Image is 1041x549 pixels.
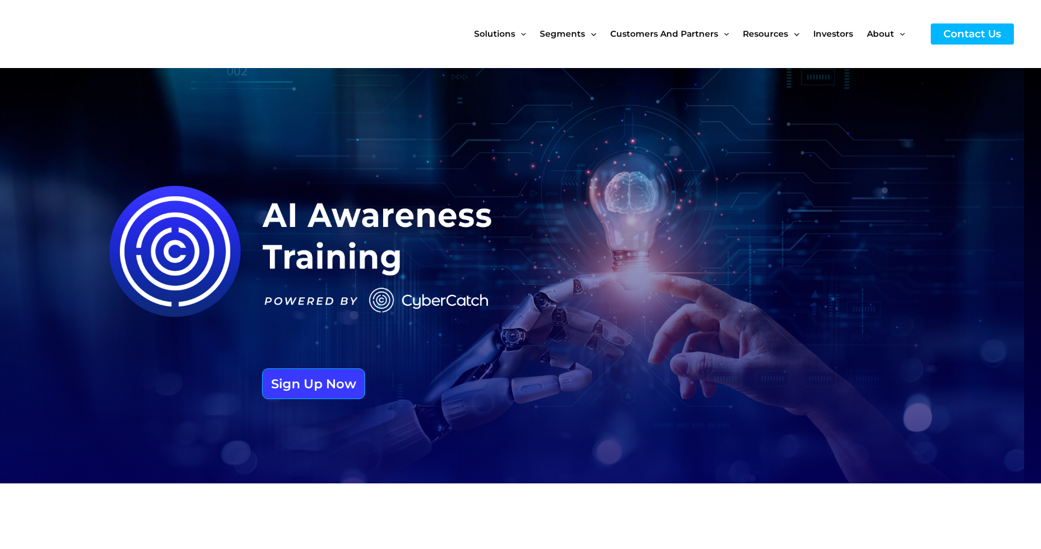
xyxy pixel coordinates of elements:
span: Investors [813,8,853,59]
span: About [867,8,894,59]
span: Menu Toggle [718,8,729,59]
a: Contact Us [931,23,1014,45]
span: Solutions [474,8,515,59]
a: Sign Up Now [262,368,365,399]
span: Menu Toggle [894,8,905,59]
span: Menu Toggle [788,8,799,59]
span: Customers and Partners [610,8,718,59]
a: Investors [813,8,867,59]
span: Menu Toggle [515,8,526,59]
span: Menu Toggle [585,8,596,59]
nav: Site Navigation: New Main Menu [474,8,919,59]
span: Resources [743,8,788,59]
span: Sign Up Now [271,377,356,390]
span: Segments [540,8,585,59]
img: CyberCatch [21,9,166,59]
